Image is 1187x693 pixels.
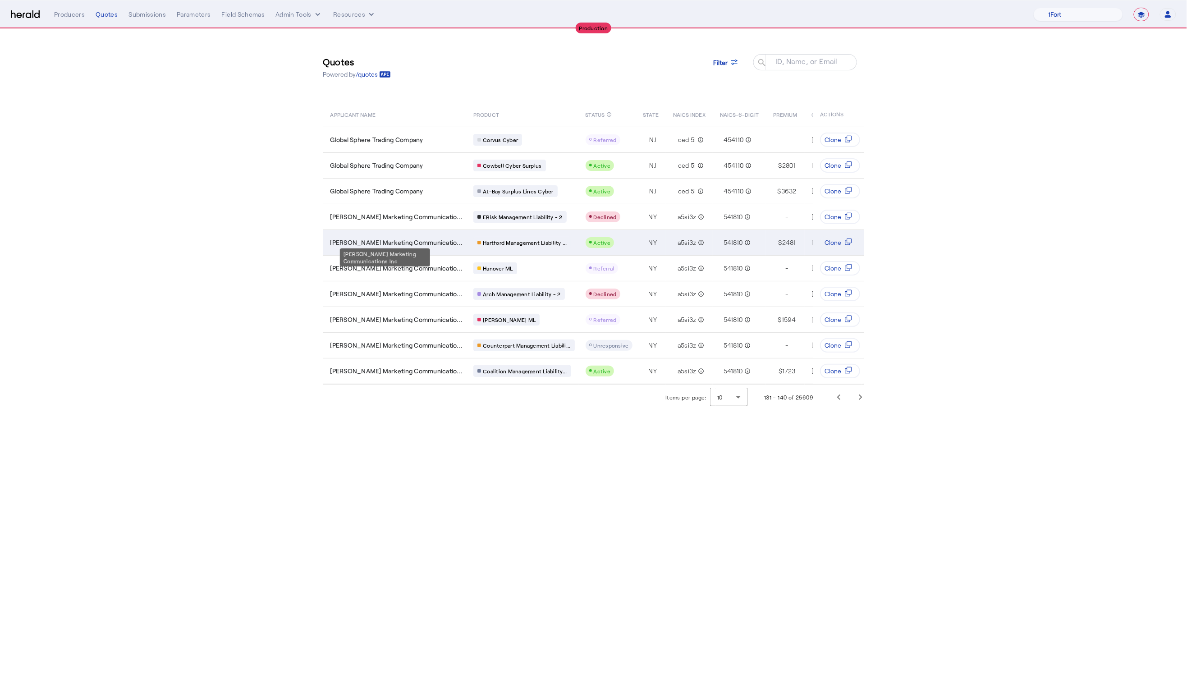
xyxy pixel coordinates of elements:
[648,289,657,298] span: NY
[742,264,751,273] mat-icon: info_outline
[812,213,857,220] span: [DATE] 11:59 AM
[323,70,391,79] p: Powered by
[483,342,570,349] span: Counterpart Management Liabili...
[786,341,788,350] span: -
[812,110,836,119] span: CREATED
[330,212,463,221] span: [PERSON_NAME] Marketing Communicatio...
[779,238,782,247] span: $
[648,238,657,247] span: NY
[648,341,657,350] span: NY
[724,212,743,221] span: 541810
[594,214,617,220] span: Declined
[812,239,857,246] span: [DATE] 11:59 AM
[275,10,322,19] button: internal dropdown menu
[724,367,743,376] span: 541810
[743,135,752,144] mat-icon: info_outline
[782,315,796,324] span: 1594
[820,312,861,327] button: Clone
[775,57,838,66] mat-label: ID, Name, or Email
[820,158,861,173] button: Clone
[820,287,861,301] button: Clone
[743,187,752,196] mat-icon: info_outline
[786,289,788,298] span: -
[673,110,706,119] span: NAICS INDEX
[825,161,842,170] span: Clone
[340,248,430,266] div: [PERSON_NAME] Marketing Communications Inc
[779,367,782,376] span: $
[678,238,697,247] span: a5si3z
[697,264,705,273] mat-icon: info_outline
[649,135,656,144] span: NJ
[724,341,743,350] span: 541810
[825,212,842,221] span: Clone
[786,264,788,273] span: -
[128,10,166,19] div: Submissions
[678,187,696,196] span: cedl5l
[330,367,463,376] span: [PERSON_NAME] Marketing Communicatio...
[778,187,781,196] span: $
[483,367,567,375] span: Coalition Management Liability...
[742,341,751,350] mat-icon: info_outline
[782,367,795,376] span: 1723
[820,261,861,275] button: Clone
[594,317,617,323] span: Referred
[812,187,858,195] span: [DATE] 12:48 PM
[649,161,656,170] span: NJ
[778,315,782,324] span: $
[820,235,861,250] button: Clone
[483,265,513,272] span: Hanover ML
[648,212,657,221] span: NY
[678,161,696,170] span: cedl5l
[742,212,751,221] mat-icon: info_outline
[724,238,743,247] span: 541810
[96,10,118,19] div: Quotes
[330,187,423,196] span: Global Sphere Trading Company
[813,101,864,127] th: ACTIONS
[825,135,842,144] span: Clone
[825,187,842,196] span: Clone
[812,136,858,143] span: [DATE] 12:48 PM
[820,364,861,378] button: Clone
[483,213,563,220] span: ERisk Management Liability - 2
[720,110,759,119] span: NAICS-6-DIGIT
[820,184,861,198] button: Clone
[782,161,796,170] span: 2801
[330,161,423,170] span: Global Sphere Trading Company
[594,342,629,349] span: Unresponsive
[786,212,788,221] span: -
[483,239,567,246] span: Hartford Management Liability ...
[222,10,265,19] div: Field Schemas
[825,264,842,273] span: Clone
[812,316,857,323] span: [DATE] 11:59 AM
[697,238,705,247] mat-icon: info_outline
[724,315,743,324] span: 541810
[825,367,842,376] span: Clone
[697,315,705,324] mat-icon: info_outline
[330,341,463,350] span: [PERSON_NAME] Marketing Communicatio...
[742,289,751,298] mat-icon: info_outline
[649,187,656,196] span: NJ
[753,58,769,69] mat-icon: search
[697,367,705,376] mat-icon: info_outline
[333,10,376,19] button: Resources dropdown menu
[323,55,391,68] h3: Quotes
[724,187,744,196] span: 454110
[678,264,697,273] span: a5si3z
[825,289,842,298] span: Clone
[742,315,751,324] mat-icon: info_outline
[820,133,861,147] button: Clone
[724,161,744,170] span: 454110
[850,386,871,408] button: Next page
[742,367,751,376] mat-icon: info_outline
[483,188,554,195] span: At-Bay Surplus Lines Cyber
[665,393,706,402] div: Items per page:
[724,135,744,144] span: 454110
[648,367,657,376] span: NY
[473,110,499,119] span: PRODUCT
[54,10,85,19] div: Producers
[786,135,788,144] span: -
[177,10,211,19] div: Parameters
[743,161,752,170] mat-icon: info_outline
[648,315,657,324] span: NY
[330,135,423,144] span: Global Sphere Trading Company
